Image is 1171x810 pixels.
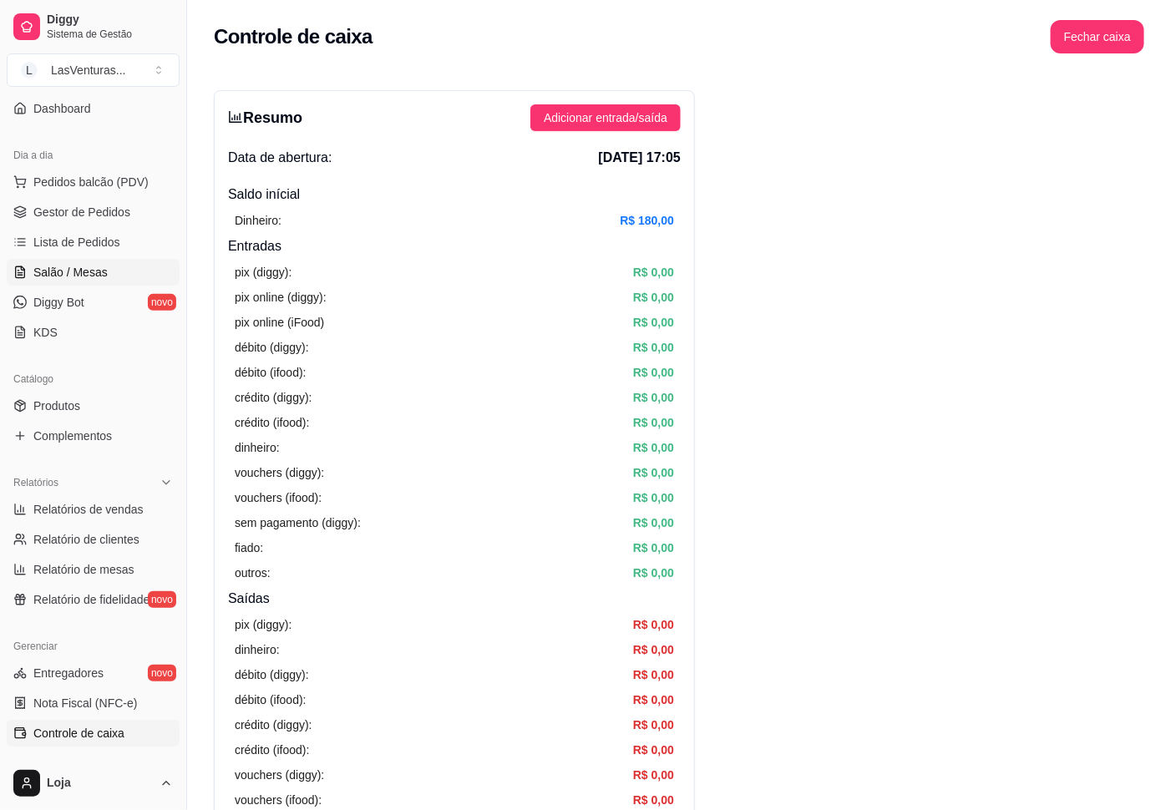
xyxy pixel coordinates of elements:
[7,53,180,87] button: Select a team
[228,236,681,256] h4: Entradas
[633,338,674,357] article: R$ 0,00
[7,142,180,169] div: Dia a dia
[235,741,309,759] article: crédito (ifood):
[633,438,674,457] article: R$ 0,00
[7,392,180,419] a: Produtos
[13,476,58,489] span: Relatórios
[7,199,180,225] a: Gestor de Pedidos
[7,95,180,122] a: Dashboard
[235,716,312,734] article: crédito (diggy):
[235,615,291,634] article: pix (diggy):
[7,556,180,583] a: Relatório de mesas
[21,62,38,78] span: L
[7,660,180,686] a: Entregadoresnovo
[33,591,150,608] span: Relatório de fidelidade
[7,229,180,256] a: Lista de Pedidos
[33,234,120,251] span: Lista de Pedidos
[47,28,173,41] span: Sistema de Gestão
[33,695,137,711] span: Nota Fiscal (NFC-e)
[235,263,291,281] article: pix (diggy):
[235,288,327,306] article: pix online (diggy):
[33,501,144,518] span: Relatórios de vendas
[7,586,180,613] a: Relatório de fidelidadenovo
[7,720,180,747] a: Controle de caixa
[530,104,681,131] button: Adicionar entrada/saída
[33,397,80,414] span: Produtos
[47,776,153,791] span: Loja
[7,750,180,777] a: Controle de fiado
[33,100,91,117] span: Dashboard
[235,514,361,532] article: sem pagamento (diggy):
[633,288,674,306] article: R$ 0,00
[7,526,180,553] a: Relatório de clientes
[228,589,681,609] h4: Saídas
[235,413,309,432] article: crédito (ifood):
[235,438,280,457] article: dinheiro:
[33,531,139,548] span: Relatório de clientes
[633,564,674,582] article: R$ 0,00
[235,564,271,582] article: outros:
[47,13,173,28] span: Diggy
[228,109,243,124] span: bar-chart
[633,263,674,281] article: R$ 0,00
[633,363,674,382] article: R$ 0,00
[235,489,322,507] article: vouchers (ifood):
[235,640,280,659] article: dinheiro:
[33,324,58,341] span: KDS
[228,148,332,168] span: Data de abertura:
[7,7,180,47] a: DiggySistema de Gestão
[633,716,674,734] article: R$ 0,00
[7,259,180,286] a: Salão / Mesas
[633,741,674,759] article: R$ 0,00
[633,766,674,784] article: R$ 0,00
[235,363,307,382] article: débito (ifood):
[7,366,180,392] div: Catálogo
[235,211,281,230] article: Dinheiro:
[235,313,324,332] article: pix online (iFood)
[7,169,180,195] button: Pedidos balcão (PDV)
[620,211,674,230] article: R$ 180,00
[33,561,134,578] span: Relatório de mesas
[33,755,123,772] span: Controle de fiado
[633,666,674,684] article: R$ 0,00
[7,289,180,316] a: Diggy Botnovo
[33,665,104,681] span: Entregadores
[599,148,681,168] span: [DATE] 17:05
[633,463,674,482] article: R$ 0,00
[633,615,674,634] article: R$ 0,00
[235,463,324,482] article: vouchers (diggy):
[544,109,667,127] span: Adicionar entrada/saída
[7,763,180,803] button: Loja
[235,388,312,407] article: crédito (diggy):
[33,204,130,220] span: Gestor de Pedidos
[214,23,373,50] h2: Controle de caixa
[633,539,674,557] article: R$ 0,00
[7,423,180,449] a: Complementos
[235,791,322,809] article: vouchers (ifood):
[633,640,674,659] article: R$ 0,00
[51,62,126,78] div: LasVenturas ...
[633,388,674,407] article: R$ 0,00
[33,174,149,190] span: Pedidos balcão (PDV)
[33,294,84,311] span: Diggy Bot
[633,691,674,709] article: R$ 0,00
[1051,20,1144,53] button: Fechar caixa
[228,185,681,205] h4: Saldo inícial
[33,428,112,444] span: Complementos
[235,338,309,357] article: débito (diggy):
[228,106,302,129] h3: Resumo
[235,691,307,709] article: débito (ifood):
[633,791,674,809] article: R$ 0,00
[33,725,124,742] span: Controle de caixa
[235,539,263,557] article: fiado:
[235,666,309,684] article: débito (diggy):
[633,313,674,332] article: R$ 0,00
[235,766,324,784] article: vouchers (diggy):
[633,413,674,432] article: R$ 0,00
[7,319,180,346] a: KDS
[7,633,180,660] div: Gerenciar
[633,489,674,507] article: R$ 0,00
[33,264,108,281] span: Salão / Mesas
[633,514,674,532] article: R$ 0,00
[7,690,180,716] a: Nota Fiscal (NFC-e)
